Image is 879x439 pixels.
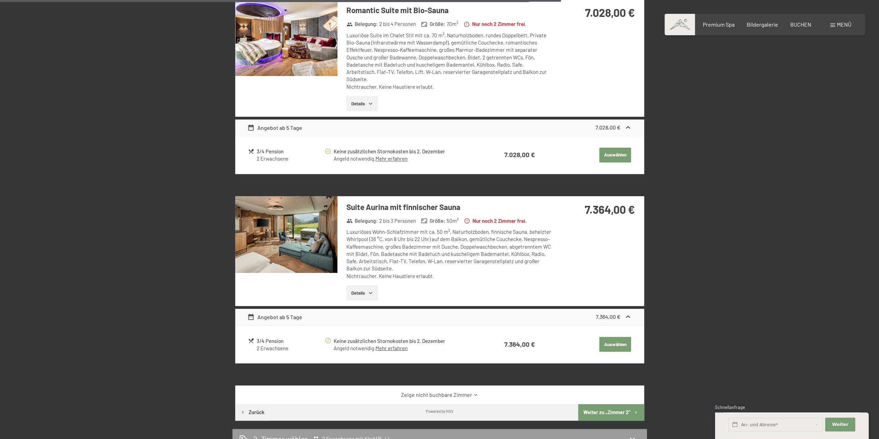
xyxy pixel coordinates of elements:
strong: 7.028,00 € [595,124,620,131]
span: 2 bis 3 Personen [379,217,416,225]
a: Bildergalerie [747,21,778,28]
div: Angebot ab 5 Tage7.364,00 € [235,309,644,325]
span: 2 bis 4 Personen [379,20,416,28]
strong: Belegung : [346,20,378,28]
button: Details [346,285,378,300]
a: Premium Spa [703,21,734,28]
div: Angebot ab 5 Tage7.028,00 € [235,120,644,136]
strong: 7.028,00 € [504,151,535,159]
span: Menü [837,21,851,28]
div: Luxuriöses Wohn-Schlafzimmer mit ca. 50 m², Naturholzboden, finnische Sauna, beheizter Whirlpool ... [346,228,552,280]
span: Weiter [832,421,848,428]
button: Auswählen [599,337,631,352]
button: Auswählen [599,147,631,163]
div: Angebot ab 5 Tage [247,313,302,321]
a: BUCHEN [790,21,811,28]
a: Mehr erfahren [375,345,408,351]
div: Angebot ab 5 Tage [247,124,302,132]
span: 70 m² [447,20,458,28]
div: Keine zusätzlichen Stornokosten bis 2. Dezember [334,147,477,155]
button: Weiter zu „Zimmer 2“ [578,404,644,421]
strong: 7.364,00 € [504,340,535,348]
strong: Belegung : [346,217,378,225]
div: Powered by HGV [426,408,453,414]
div: Luxuriöse Suite im Chalet Stil mit ca. 70 m², Naturholzboden, rundes Doppelbett, Private Bio-Saun... [346,32,552,90]
div: 3/4 Pension [257,147,324,155]
h3: Suite Aurina mit finnischer Sauna [346,202,552,212]
span: 50 m² [447,217,459,225]
div: 2 Erwachsene [257,155,324,162]
button: Weiter [825,418,855,432]
h3: Romantic Suite mit Bio-Sauna [346,5,552,16]
span: Schnellanfrage [715,404,745,410]
button: Zurück [235,404,270,421]
strong: 7.028,00 € [585,6,635,19]
strong: Größe : [421,217,445,225]
div: Angeld notwendig. [334,155,477,162]
button: Details [346,96,378,111]
strong: Größe : [421,20,445,28]
strong: 7.364,00 € [585,203,635,216]
div: 3/4 Pension [257,337,324,345]
div: 2 Erwachsene [257,344,324,352]
strong: 7.364,00 € [596,313,620,320]
strong: Nur noch 2 Zimmer frei. [464,20,526,28]
div: Keine zusätzlichen Stornokosten bis 2. Dezember [334,337,477,345]
a: Mehr erfahren [375,155,408,162]
a: Zeige nicht buchbare Zimmer [247,391,632,399]
strong: Nur noch 2 Zimmer frei. [464,217,527,225]
img: mss_renderimg.php [235,196,337,273]
div: Angeld notwendig. [334,344,477,352]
